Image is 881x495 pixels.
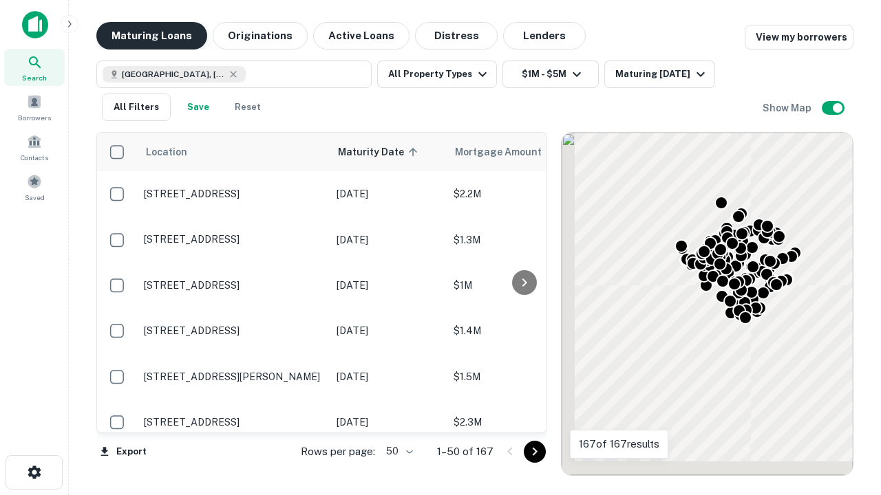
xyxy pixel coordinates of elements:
button: All Property Types [377,60,497,88]
p: [STREET_ADDRESS] [144,324,323,337]
button: Go to next page [524,441,546,463]
p: [DATE] [337,415,440,430]
span: Borrowers [18,112,51,123]
h6: Show Map [763,100,814,115]
p: Rows per page: [301,443,375,460]
button: Reset [226,93,270,121]
span: Location [145,144,187,160]
a: Search [4,49,65,86]
div: 0 0 [562,133,853,475]
p: 167 of 167 results [579,436,659,452]
span: Search [22,72,47,83]
button: Save your search to get updates of matches that match your search criteria. [176,93,220,121]
p: [STREET_ADDRESS][PERSON_NAME] [144,371,323,383]
iframe: Chat Widget [812,385,881,451]
img: capitalize-icon.png [22,11,48,38]
button: Export [96,441,150,462]
th: Mortgage Amount [447,133,598,171]
p: [DATE] [337,323,440,338]
div: 50 [381,441,415,461]
a: Borrowers [4,89,65,126]
p: 1–50 of 167 [437,443,493,460]
p: [DATE] [337,186,440,201]
p: $2.3M [454,415,591,430]
th: Maturity Date [330,133,447,171]
a: View my borrowers [745,25,853,49]
button: Lenders [503,22,586,49]
p: [STREET_ADDRESS] [144,279,323,291]
button: [GEOGRAPHIC_DATA], [GEOGRAPHIC_DATA], [GEOGRAPHIC_DATA] [96,60,372,88]
button: $1M - $5M [502,60,599,88]
button: Originations [213,22,308,49]
span: Maturity Date [338,144,422,160]
p: $1.4M [454,323,591,338]
p: $1M [454,278,591,293]
span: [GEOGRAPHIC_DATA], [GEOGRAPHIC_DATA], [GEOGRAPHIC_DATA] [122,68,225,80]
p: $2.2M [454,186,591,201]
button: Distress [415,22,498,49]
button: Active Loans [313,22,410,49]
p: [STREET_ADDRESS] [144,188,323,200]
span: Saved [25,192,45,203]
p: $1.3M [454,232,591,247]
div: Maturing [DATE] [615,66,709,82]
a: Saved [4,168,65,206]
p: [STREET_ADDRESS] [144,416,323,428]
button: All Filters [102,93,171,121]
th: Location [137,133,330,171]
p: $1.5M [454,369,591,384]
span: Contacts [21,152,48,163]
p: [DATE] [337,232,440,247]
button: Maturing [DATE] [604,60,715,88]
p: [STREET_ADDRESS] [144,233,323,245]
button: Maturing Loans [96,22,207,49]
p: [DATE] [337,369,440,384]
span: Mortgage Amount [455,144,560,160]
p: [DATE] [337,278,440,293]
a: Contacts [4,129,65,166]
